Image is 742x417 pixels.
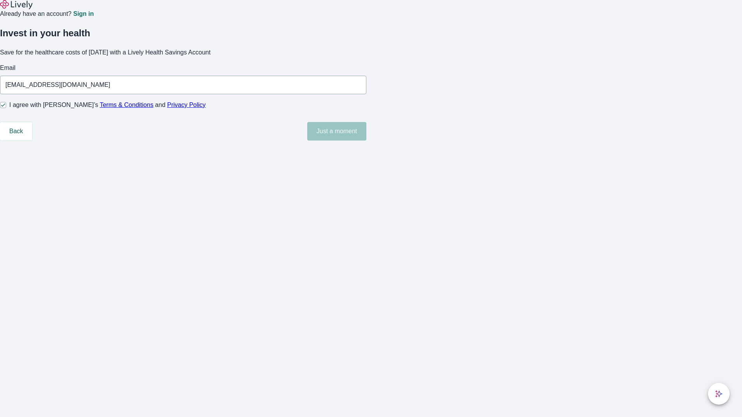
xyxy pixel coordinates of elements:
svg: Lively AI Assistant [715,390,723,398]
span: I agree with [PERSON_NAME]’s and [9,100,206,110]
a: Privacy Policy [167,102,206,108]
a: Sign in [73,11,94,17]
a: Terms & Conditions [100,102,153,108]
button: chat [708,383,730,405]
